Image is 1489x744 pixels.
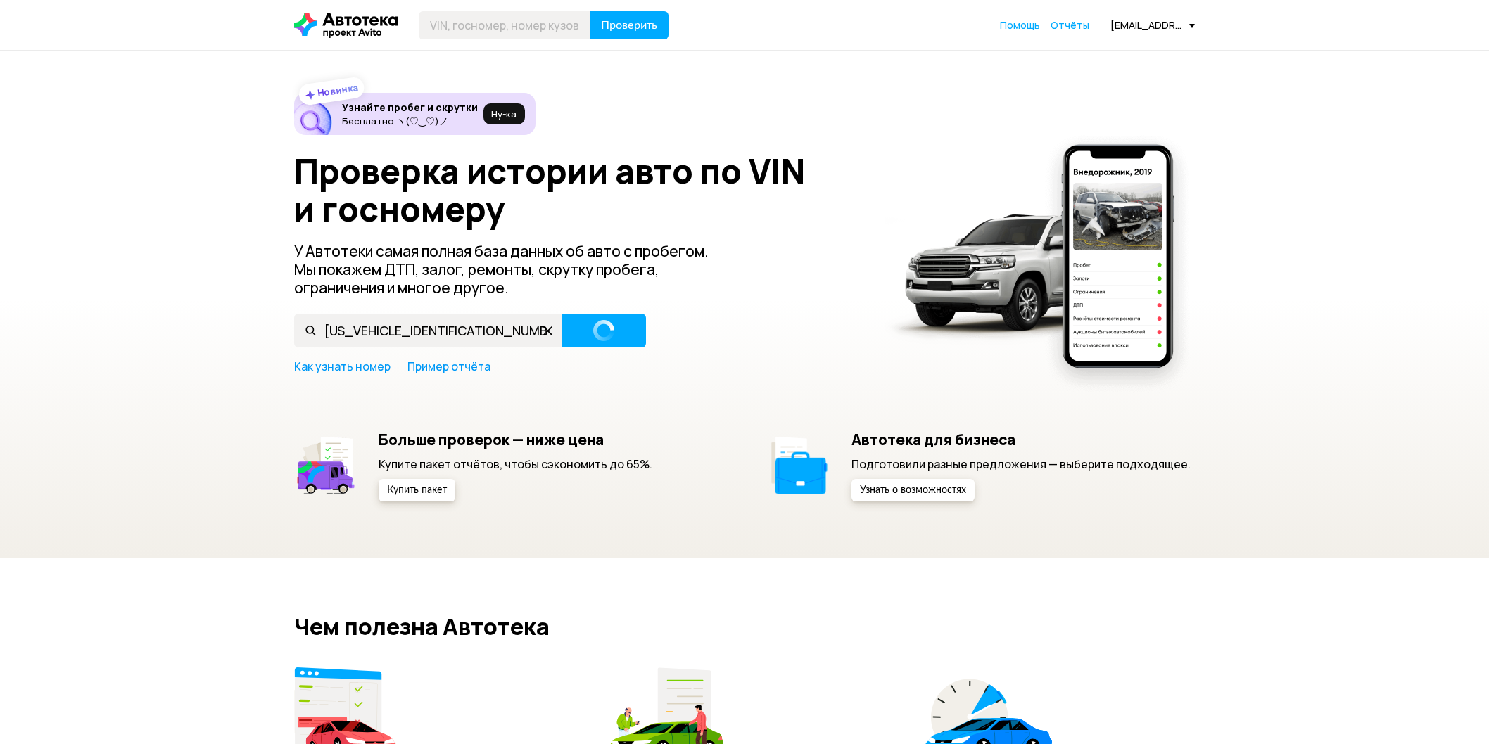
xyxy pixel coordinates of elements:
[419,11,590,39] input: VIN, госномер, номер кузова
[1000,18,1040,32] a: Помощь
[379,430,652,449] h5: Больше проверок — ниже цена
[294,614,1195,639] h2: Чем полезна Автотека
[342,115,478,127] p: Бесплатно ヽ(♡‿♡)ノ
[851,456,1191,472] p: Подготовили разные предложения — выберите подходящее.
[294,152,866,228] h1: Проверка истории авто по VIN и госномеру
[387,485,447,495] span: Купить пакет
[851,479,975,501] button: Узнать о возможностях
[1110,18,1195,32] div: [EMAIL_ADDRESS][DOMAIN_NAME]
[860,485,966,495] span: Узнать о возможностях
[294,242,732,297] p: У Автотеки самая полная база данных об авто с пробегом. Мы покажем ДТП, залог, ремонты, скрутку п...
[379,456,652,472] p: Купите пакет отчётов, чтобы сэкономить до 65%.
[601,20,657,31] span: Проверить
[851,430,1191,449] h5: Автотека для бизнеса
[407,359,490,374] a: Пример отчёта
[1051,18,1089,32] a: Отчёты
[379,479,455,501] button: Купить пакет
[294,314,562,347] input: VIN, госномер, номер кузова
[342,101,478,114] h6: Узнайте пробег и скрутки
[317,81,360,99] strong: Новинка
[294,359,391,374] a: Как узнать номер
[491,108,517,120] span: Ну‑ка
[590,11,669,39] button: Проверить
